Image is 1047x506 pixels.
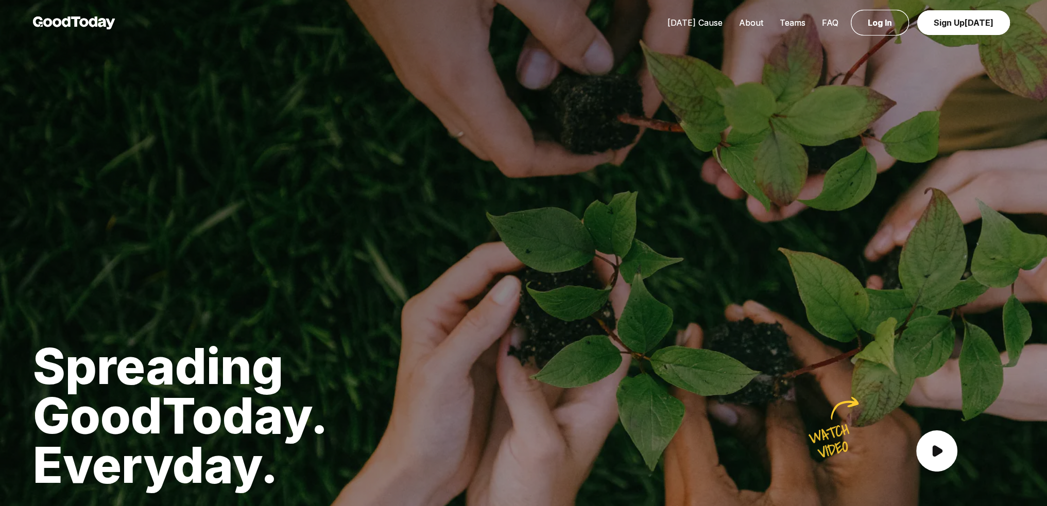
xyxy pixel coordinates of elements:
a: Log In [851,10,909,36]
a: Teams [771,18,814,28]
a: Sign Up[DATE] [917,10,1010,35]
a: About [731,18,771,28]
a: [DATE] Cause [659,18,731,28]
img: Watch here [794,396,868,466]
a: FAQ [814,18,847,28]
span: [DATE] [965,18,993,28]
h1: Spreading GoodToday. Everyday. [33,341,428,490]
img: GoodToday [33,16,115,29]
